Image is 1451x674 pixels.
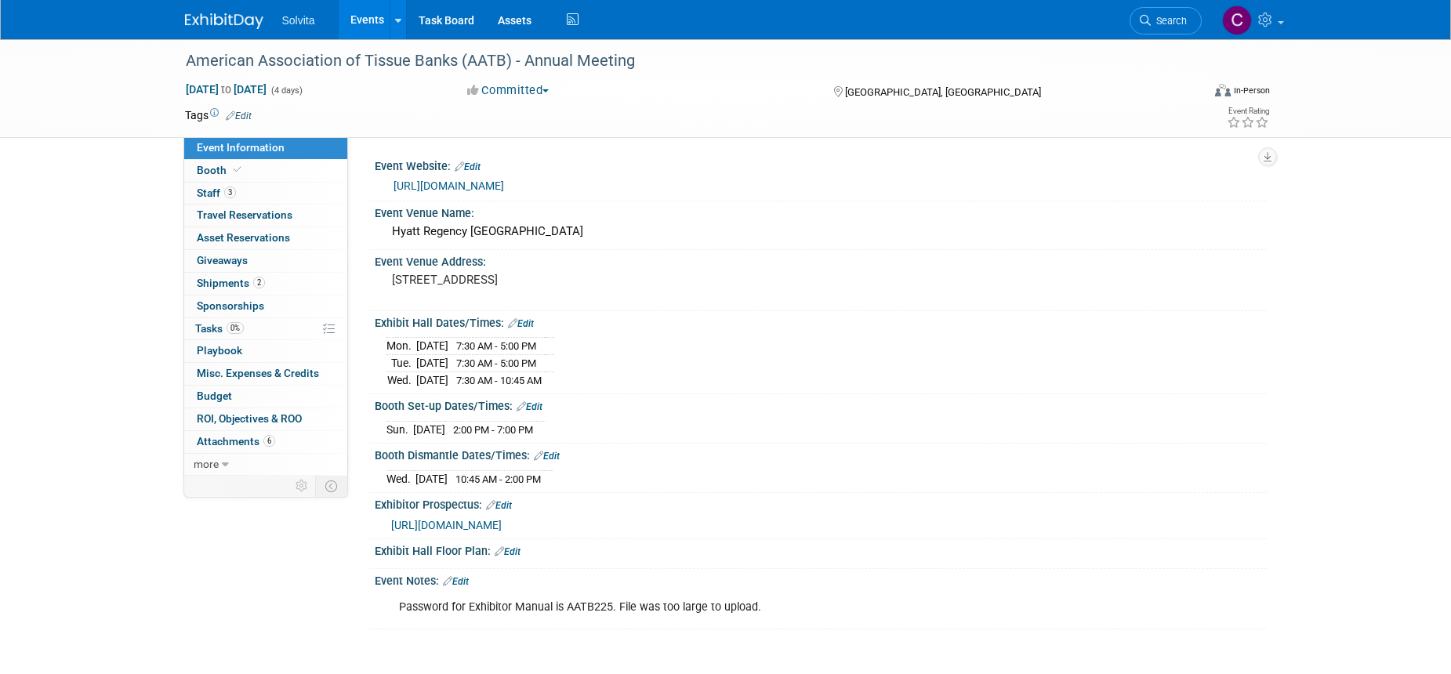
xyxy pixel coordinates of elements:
td: Tags [185,107,252,123]
span: Tasks [195,322,244,335]
a: Edit [455,161,481,172]
span: 7:30 AM - 5:00 PM [456,357,536,369]
div: American Association of Tissue Banks (AATB) - Annual Meeting [180,47,1178,75]
div: Hyatt Regency [GEOGRAPHIC_DATA] [386,219,1255,244]
div: Event Website: [375,154,1267,175]
div: Password for Exhibitor Manual is AATB225. File was too large to upload. [388,592,1094,623]
div: Exhibit Hall Dates/Times: [375,311,1267,332]
a: Sponsorships [184,295,347,317]
a: ROI, Objectives & ROO [184,408,347,430]
span: 10:45 AM - 2:00 PM [455,473,541,485]
a: Giveaways [184,250,347,272]
span: Attachments [197,435,275,448]
span: Booth [197,164,245,176]
span: Budget [197,390,232,402]
span: [GEOGRAPHIC_DATA], [GEOGRAPHIC_DATA] [845,86,1041,98]
a: Asset Reservations [184,227,347,249]
a: Edit [517,401,542,412]
td: [DATE] [413,421,445,437]
img: ExhibitDay [185,13,263,29]
span: Sponsorships [197,299,264,312]
div: Booth Dismantle Dates/Times: [375,444,1267,464]
div: Event Format [1109,82,1271,105]
span: Playbook [197,344,242,357]
a: Edit [226,111,252,121]
span: 0% [227,322,244,334]
a: Tasks0% [184,318,347,340]
a: Edit [443,576,469,587]
div: Booth Set-up Dates/Times: [375,394,1267,415]
a: Booth [184,160,347,182]
span: Misc. Expenses & Credits [197,367,319,379]
pre: [STREET_ADDRESS] [392,273,729,287]
div: Event Notes: [375,569,1267,589]
td: Tue. [386,355,416,372]
td: [DATE] [416,338,448,355]
span: Giveaways [197,254,248,266]
td: Wed. [386,371,416,388]
td: [DATE] [416,371,448,388]
span: (4 days) [270,85,303,96]
a: [URL][DOMAIN_NAME] [394,179,504,192]
td: Personalize Event Tab Strip [288,476,316,496]
a: Playbook [184,340,347,362]
span: 2:00 PM - 7:00 PM [453,424,533,436]
span: 7:30 AM - 10:45 AM [456,375,542,386]
span: Solvita [282,14,315,27]
a: more [184,454,347,476]
a: Edit [495,546,521,557]
a: Edit [486,500,512,511]
span: 2 [253,277,265,288]
td: [DATE] [415,470,448,487]
a: Attachments6 [184,431,347,453]
td: Sun. [386,421,413,437]
a: Staff3 [184,183,347,205]
span: 7:30 AM - 5:00 PM [456,340,536,352]
td: Wed. [386,470,415,487]
img: Format-Inperson.png [1215,84,1231,96]
span: Asset Reservations [197,231,290,244]
a: Travel Reservations [184,205,347,226]
div: Event Venue Name: [375,201,1267,221]
div: Exhibit Hall Floor Plan: [375,539,1267,560]
button: Committed [462,82,555,99]
span: Travel Reservations [197,208,292,221]
a: Edit [534,451,560,462]
a: Misc. Expenses & Credits [184,363,347,385]
span: ROI, Objectives & ROO [197,412,302,425]
div: In-Person [1233,85,1270,96]
td: Mon. [386,338,416,355]
span: 3 [224,187,236,198]
span: Staff [197,187,236,199]
td: Toggle Event Tabs [315,476,347,496]
a: Budget [184,386,347,408]
a: Search [1130,7,1202,34]
div: Exhibitor Prospectus: [375,493,1267,513]
span: 6 [263,435,275,447]
a: Shipments2 [184,273,347,295]
a: Event Information [184,137,347,159]
a: [URL][DOMAIN_NAME] [391,519,502,531]
i: Booth reservation complete [234,165,241,174]
span: to [219,83,234,96]
div: Event Rating [1227,107,1269,115]
span: more [194,458,219,470]
div: Event Venue Address: [375,250,1267,270]
span: [DATE] [DATE] [185,82,267,96]
img: Cindy Miller [1222,5,1252,35]
a: Edit [508,318,534,329]
span: Event Information [197,141,285,154]
span: Shipments [197,277,265,289]
span: Search [1151,15,1187,27]
td: [DATE] [416,355,448,372]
